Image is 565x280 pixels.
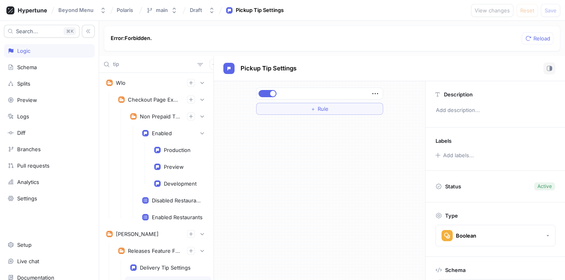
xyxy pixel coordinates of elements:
[256,103,383,115] button: ＋Rule
[436,138,452,144] p: Labels
[310,106,316,111] span: ＋
[116,231,159,237] div: [PERSON_NAME]
[152,214,203,220] div: Enabled Restaurants
[187,4,218,17] button: Draft
[241,65,296,72] span: Pickup Tip Settings
[475,8,510,13] span: View changes
[17,146,41,152] div: Branches
[471,4,513,17] button: View changes
[128,248,181,254] div: Releases Feature Flags
[17,97,37,103] div: Preview
[16,29,38,34] span: Search...
[164,147,191,153] div: Production
[318,106,328,111] span: Rule
[17,113,29,120] div: Logs
[116,80,125,86] div: Wlo
[17,48,30,54] div: Logic
[17,64,37,70] div: Schema
[520,8,534,13] span: Reset
[117,7,133,13] span: Polaris
[541,4,560,17] button: Save
[456,232,476,239] div: Boolean
[444,91,473,98] p: Description
[17,80,30,87] div: Splits
[537,183,552,190] div: Active
[17,162,50,169] div: Pull requests
[58,7,94,14] div: Beyond Menu
[4,25,80,38] button: Search...K
[17,130,26,136] div: Diff
[432,104,558,117] p: Add description...
[111,34,152,42] p: Error: Forbidden.
[143,4,181,17] button: main
[113,60,194,68] input: Search...
[445,212,458,219] p: Type
[152,130,172,136] div: Enabled
[445,181,461,192] p: Status
[443,153,474,158] div: Add labels...
[190,7,202,14] div: Draft
[436,225,555,246] button: Boolean
[55,4,109,17] button: Beyond Menu
[17,242,32,248] div: Setup
[545,8,557,13] span: Save
[17,258,39,264] div: Live chat
[156,7,168,14] div: main
[522,32,553,44] button: Reload
[17,195,37,202] div: Settings
[140,264,191,271] div: Delivery Tip Settings
[445,267,466,273] p: Schema
[128,96,181,103] div: Checkout Page Experiments
[433,150,476,160] button: Add labels...
[517,4,538,17] button: Reset
[140,113,181,120] div: Non Prepaid Tips Experiment
[533,36,550,41] span: Reload
[164,180,197,187] div: Development
[236,6,284,14] div: Pickup Tip Settings
[17,179,39,185] div: Analytics
[164,164,184,170] div: Preview
[152,197,203,204] div: Disabled Restaurants
[64,27,76,35] div: K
